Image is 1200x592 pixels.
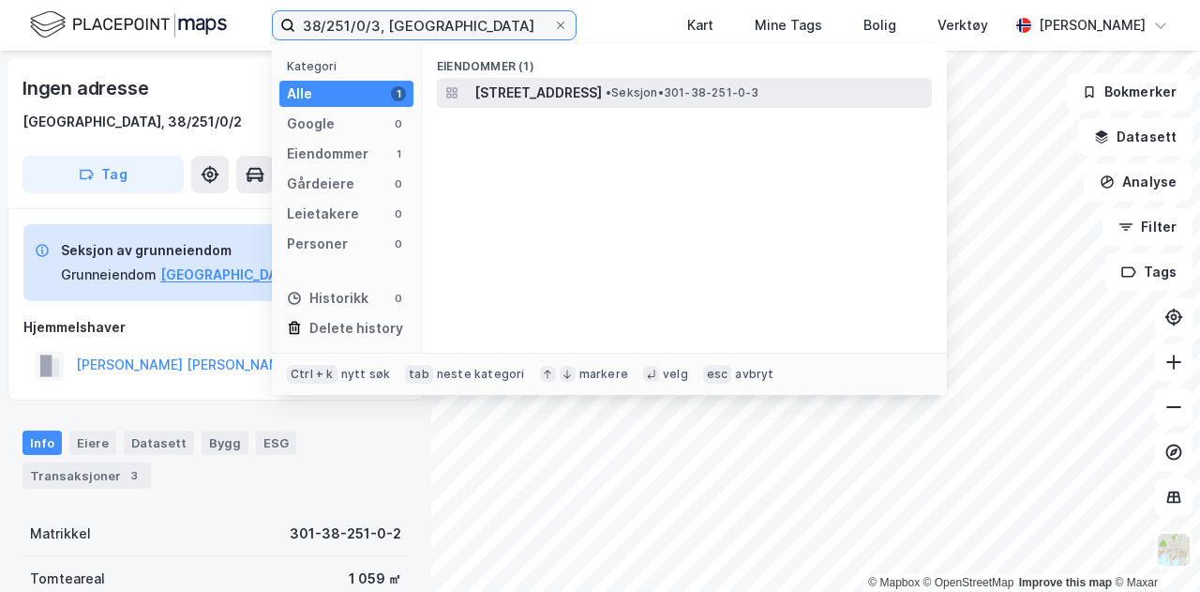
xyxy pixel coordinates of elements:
div: Eiendommer (1) [422,44,947,78]
div: 0 [391,206,406,221]
a: Improve this map [1019,576,1112,589]
div: Eiere [69,431,116,455]
div: Grunneiendom [61,264,157,286]
div: 3 [125,466,143,485]
div: Tomteareal [30,568,105,590]
div: esc [703,365,732,384]
button: Filter [1102,208,1192,246]
div: 0 [391,116,406,131]
div: Info [22,431,62,455]
div: [GEOGRAPHIC_DATA], 38/251/0/2 [22,111,242,133]
div: Delete history [309,317,403,340]
div: ESG [256,431,296,455]
div: Datasett [124,431,194,455]
div: 301-38-251-0-2 [290,523,401,545]
span: Seksjon • 301-38-251-0-3 [606,85,759,100]
div: Ingen adresse [22,73,152,103]
div: [PERSON_NAME] [1039,14,1146,37]
div: Personer [287,233,348,255]
div: avbryt [735,367,773,382]
div: Kart [687,14,713,37]
div: 0 [391,176,406,191]
div: 0 [391,291,406,306]
div: Eiendommer [287,143,368,165]
div: Mine Tags [755,14,822,37]
div: Bolig [863,14,896,37]
button: Bokmerker [1066,73,1192,111]
div: Seksjon av grunneiendom [61,239,352,262]
input: Søk på adresse, matrikkel, gårdeiere, leietakere eller personer [295,11,553,39]
img: logo.f888ab2527a4732fd821a326f86c7f29.svg [30,8,227,41]
button: Analyse [1084,163,1192,201]
a: OpenStreetMap [923,576,1014,589]
div: Kontrollprogram for chat [1106,502,1200,592]
div: Historikk [287,287,368,310]
div: 1 [391,146,406,161]
div: Verktøy [937,14,988,37]
div: Ctrl + k [287,365,337,384]
div: tab [405,365,433,384]
button: Datasett [1078,118,1192,156]
div: Gårdeiere [287,173,354,195]
span: [STREET_ADDRESS] [474,82,602,104]
div: 1 [391,86,406,101]
div: Matrikkel [30,523,91,545]
div: 1 059 ㎡ [349,568,401,590]
div: Bygg [202,431,248,455]
div: neste kategori [437,367,525,382]
button: Tags [1105,253,1192,291]
div: Kategori [287,59,413,73]
div: velg [663,367,688,382]
div: Leietakere [287,203,359,225]
a: Mapbox [868,576,920,589]
div: Google [287,113,335,135]
iframe: Chat Widget [1106,502,1200,592]
span: • [606,85,611,99]
div: nytt søk [341,367,391,382]
div: Alle [287,83,312,105]
div: markere [579,367,628,382]
div: 0 [391,236,406,251]
div: Transaksjoner [22,463,151,489]
button: [GEOGRAPHIC_DATA], 38/251 [160,264,352,286]
div: Hjemmelshaver [23,316,408,339]
button: Tag [22,156,184,193]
